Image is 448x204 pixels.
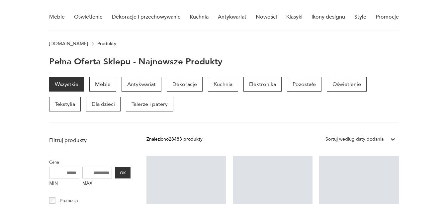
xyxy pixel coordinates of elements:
[112,4,181,30] a: Dekoracje i przechowywanie
[256,4,277,30] a: Nowości
[243,77,282,92] a: Elektronika
[287,77,321,92] a: Pozostałe
[86,97,121,111] a: Dla dzieci
[115,167,131,178] button: OK
[122,77,161,92] a: Antykwariat
[49,137,131,144] p: Filtruj produkty
[327,77,367,92] a: Oświetlenie
[82,178,112,189] label: MAX
[74,4,103,30] a: Oświetlenie
[97,41,116,46] p: Produkty
[49,41,88,46] a: [DOMAIN_NAME]
[167,77,203,92] a: Dekoracje
[325,136,384,143] div: Sortuj według daty dodania
[218,4,246,30] a: Antykwariat
[49,77,84,92] a: Wszystkie
[286,4,303,30] a: Klasyki
[190,4,209,30] a: Kuchnia
[354,4,366,30] a: Style
[89,77,116,92] a: Meble
[208,77,238,92] a: Kuchnia
[126,97,173,111] a: Talerze i patery
[49,178,79,189] label: MIN
[312,4,345,30] a: Ikony designu
[49,97,81,111] a: Tekstylia
[376,4,399,30] a: Promocje
[146,136,203,143] div: Znaleziono 28483 produkty
[49,159,131,166] p: Cena
[49,57,223,66] h1: Pełna oferta sklepu - najnowsze produkty
[49,4,65,30] a: Meble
